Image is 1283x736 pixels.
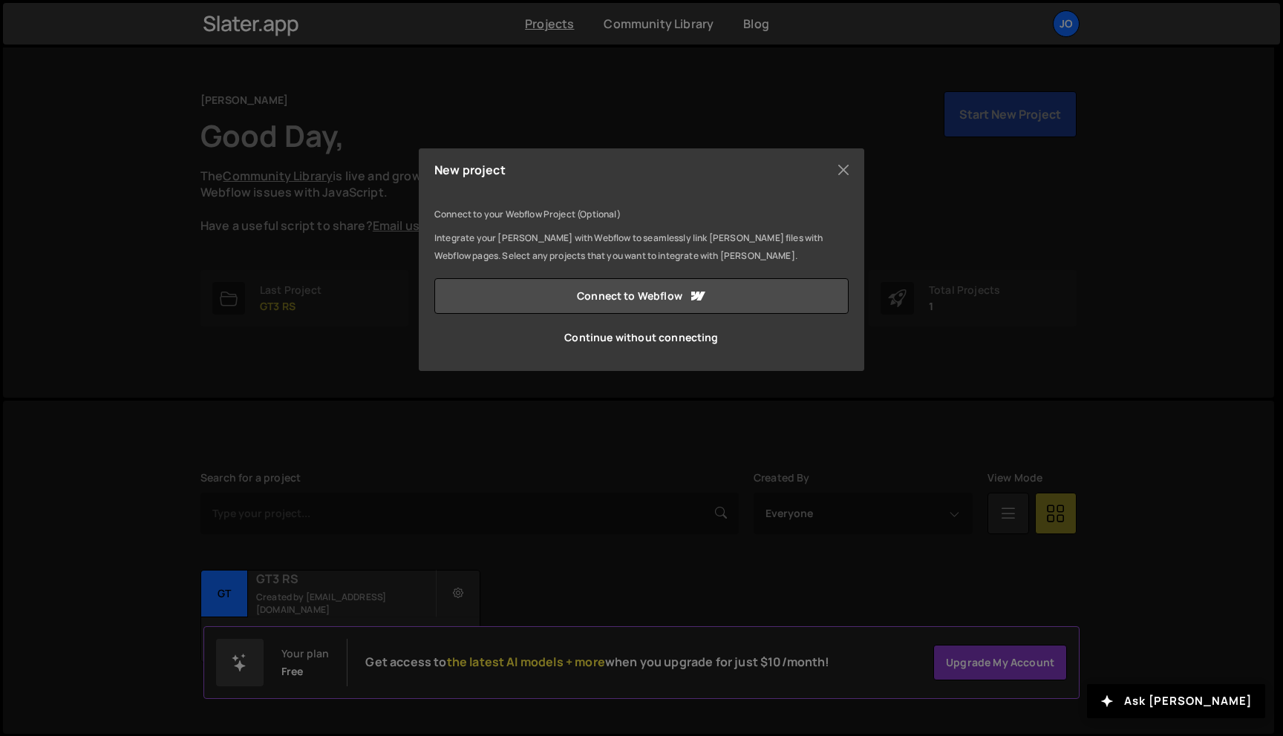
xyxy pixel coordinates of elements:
p: Connect to your Webflow Project (Optional) [434,206,849,223]
p: Integrate your [PERSON_NAME] with Webflow to seamlessly link [PERSON_NAME] files with Webflow pag... [434,229,849,265]
button: Close [832,159,855,181]
h5: New project [434,164,506,176]
button: Ask [PERSON_NAME] [1087,684,1265,718]
a: Continue without connecting [434,320,849,355]
a: Connect to Webflow [434,278,849,314]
